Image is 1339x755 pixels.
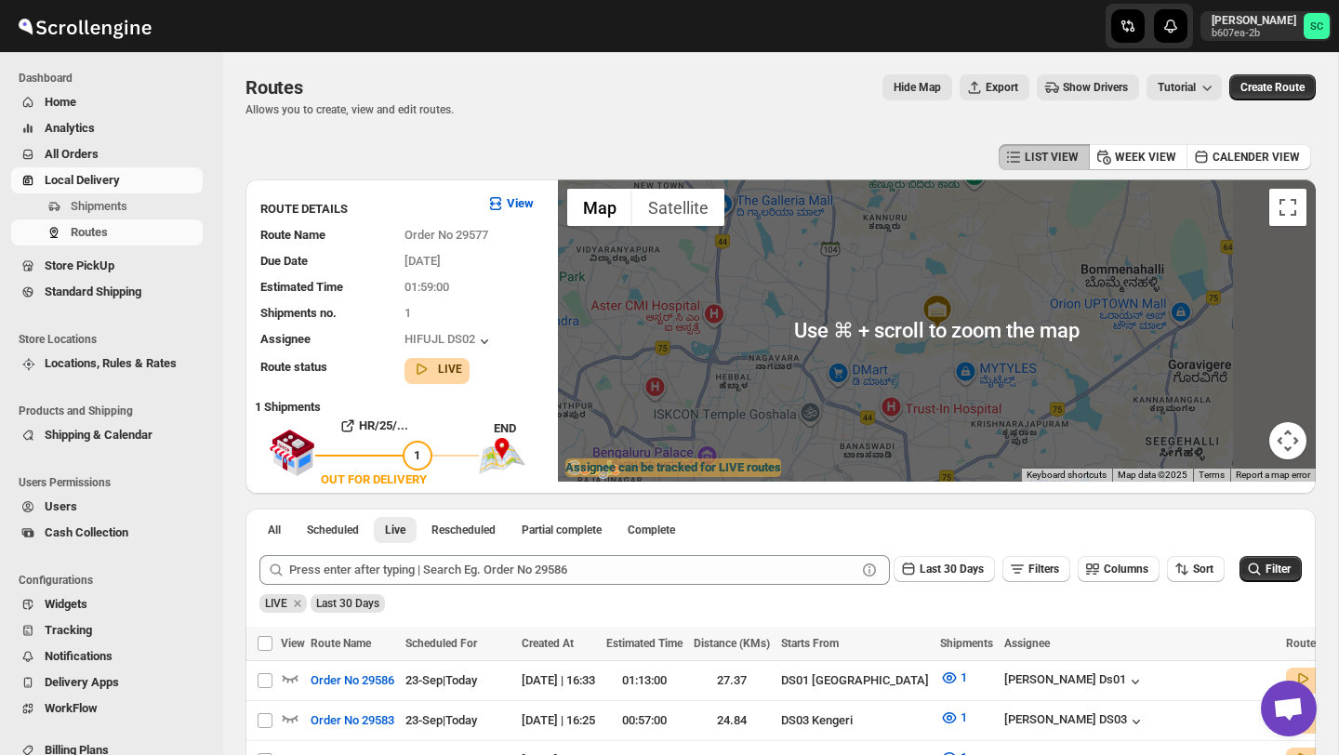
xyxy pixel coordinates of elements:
[694,637,770,650] span: Distance (KMs)
[19,573,210,588] span: Configurations
[11,494,203,520] button: Users
[1193,563,1213,576] span: Sort
[479,438,525,473] img: trip_end.png
[1158,81,1196,94] span: Tutorial
[45,525,128,539] span: Cash Collection
[11,695,203,722] button: WorkFlow
[11,669,203,695] button: Delivery Apps
[45,285,141,298] span: Standard Shipping
[405,713,477,727] span: 23-Sep | Today
[929,703,978,733] button: 1
[359,418,408,432] b: HR/25/...
[265,597,287,610] span: LIVE
[71,199,127,213] span: Shipments
[940,637,993,650] span: Shipments
[289,595,306,612] button: Remove LIVE
[694,711,770,730] div: 24.84
[563,457,624,482] img: Google
[628,523,675,537] span: Complete
[1212,28,1296,39] p: b607ea-2b
[11,422,203,448] button: Shipping & Calendar
[260,306,337,320] span: Shipments no.
[1037,74,1139,100] button: Show Drivers
[385,523,405,537] span: Live
[281,637,305,650] span: View
[632,189,724,226] button: Show satellite imagery
[882,74,952,100] button: Map action label
[45,173,120,187] span: Local Delivery
[414,448,420,462] span: 1
[1027,469,1107,482] button: Keyboard shortcuts
[45,147,99,161] span: All Orders
[606,637,683,650] span: Estimated Time
[260,280,343,294] span: Estimated Time
[475,189,545,219] button: View
[522,711,595,730] div: [DATE] | 16:25
[431,523,496,537] span: Rescheduled
[1089,144,1187,170] button: WEEK VIEW
[71,225,108,239] span: Routes
[311,637,371,650] span: Route Name
[257,517,292,543] button: All routes
[45,258,114,272] span: Store PickUp
[1167,556,1225,582] button: Sort
[269,417,315,489] img: shop.svg
[268,523,281,537] span: All
[1261,681,1317,736] div: Open chat
[11,141,203,167] button: All Orders
[563,457,624,482] a: Open this area in Google Maps (opens a new window)
[316,597,379,610] span: Last 30 Days
[404,280,449,294] span: 01:59:00
[45,623,92,637] span: Tracking
[1118,470,1187,480] span: Map data ©2025
[781,671,929,690] div: DS01 [GEOGRAPHIC_DATA]
[11,520,203,546] button: Cash Collection
[405,637,477,650] span: Scheduled For
[45,649,113,663] span: Notifications
[1212,13,1296,28] p: [PERSON_NAME]
[894,556,995,582] button: Last 30 Days
[245,76,303,99] span: Routes
[1266,563,1291,576] span: Filter
[11,193,203,219] button: Shipments
[1240,80,1305,95] span: Create Route
[1310,20,1323,33] text: SC
[260,254,308,268] span: Due Date
[404,306,411,320] span: 1
[920,563,984,576] span: Last 30 Days
[960,74,1029,100] button: Export
[299,706,405,735] button: Order No 29583
[1236,470,1310,480] a: Report a map error
[404,254,441,268] span: [DATE]
[311,711,394,730] span: Order No 29583
[260,332,311,346] span: Assignee
[260,200,471,219] h3: ROUTE DETAILS
[606,671,683,690] div: 01:13:00
[1025,150,1079,165] span: LIST VIEW
[1004,637,1050,650] span: Assignee
[45,95,76,109] span: Home
[961,670,967,684] span: 1
[1187,144,1311,170] button: CALENDER VIEW
[522,671,595,690] div: [DATE] | 16:33
[11,617,203,643] button: Tracking
[45,428,152,442] span: Shipping & Calendar
[45,701,98,715] span: WorkFlow
[1269,422,1306,459] button: Map camera controls
[1199,470,1225,480] a: Terms (opens in new tab)
[1240,556,1302,582] button: Filter
[1004,672,1145,691] button: [PERSON_NAME] Ds01
[1063,80,1128,95] span: Show Drivers
[404,332,494,351] div: HIFUJL DS02
[694,671,770,690] div: 27.37
[321,470,427,489] div: OUT FOR DELIVERY
[1269,189,1306,226] button: Toggle fullscreen view
[19,475,210,490] span: Users Permissions
[1304,13,1330,39] span: Sanjay chetri
[438,363,462,376] b: LIVE
[45,121,95,135] span: Analytics
[412,360,462,378] button: LIVE
[405,673,477,687] span: 23-Sep | Today
[1213,150,1300,165] span: CALENDER VIEW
